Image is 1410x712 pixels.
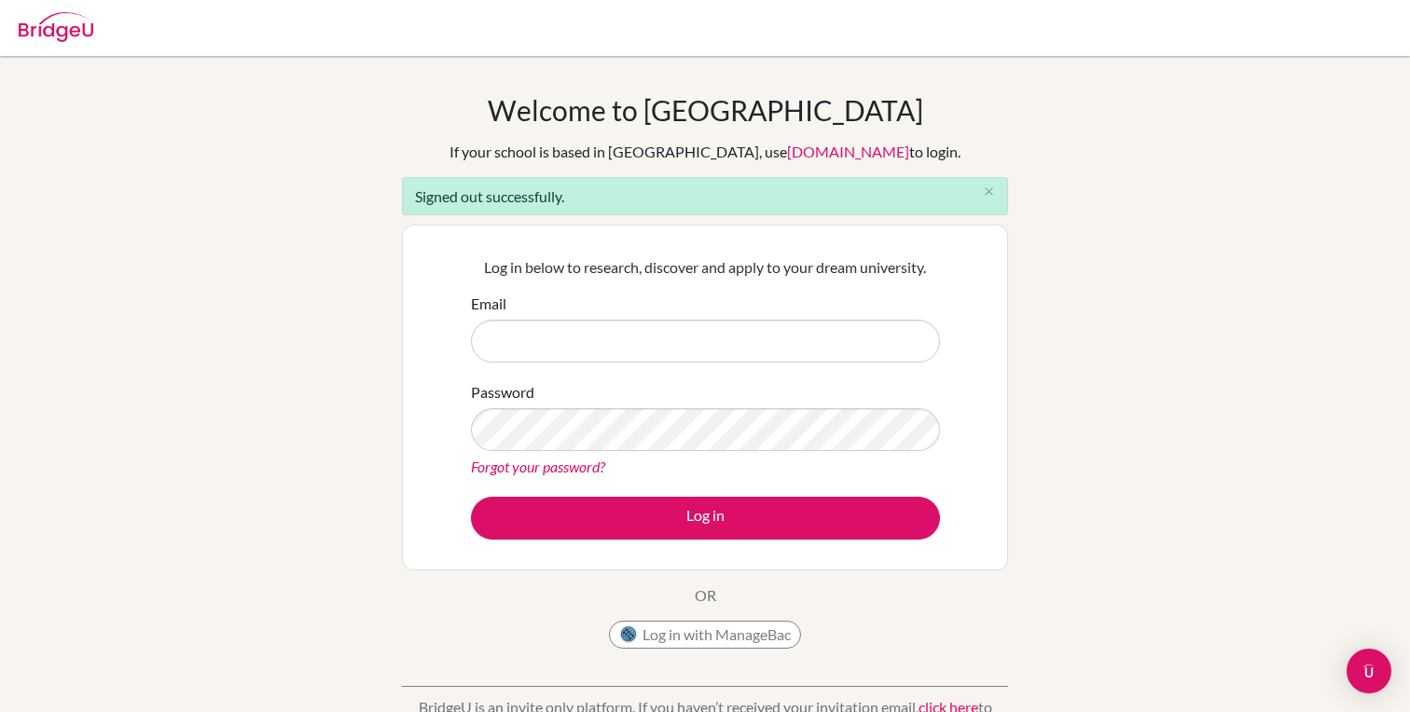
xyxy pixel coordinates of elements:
button: Log in with ManageBac [609,621,801,649]
i: close [982,185,996,199]
a: Forgot your password? [471,458,605,475]
p: Log in below to research, discover and apply to your dream university. [471,256,940,279]
label: Password [471,381,534,404]
button: Close [970,178,1007,206]
p: OR [695,584,716,607]
button: Log in [471,497,940,540]
div: If your school is based in [GEOGRAPHIC_DATA], use to login. [449,141,961,163]
img: Bridge-U [19,12,93,42]
a: [DOMAIN_NAME] [787,143,909,160]
div: Signed out successfully. [402,177,1008,215]
h1: Welcome to [GEOGRAPHIC_DATA] [488,93,923,127]
div: Open Intercom Messenger [1347,649,1391,693]
label: Email [471,293,506,315]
